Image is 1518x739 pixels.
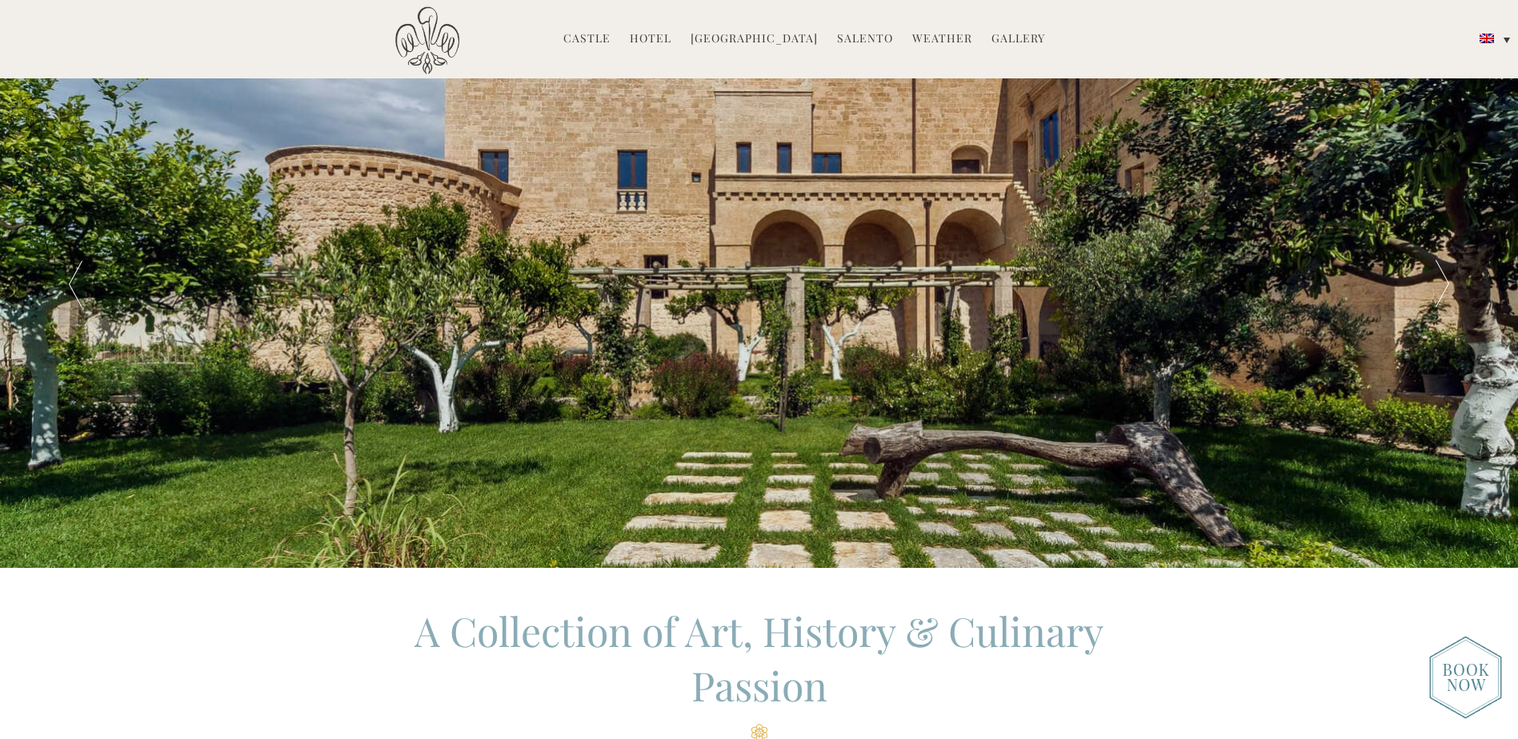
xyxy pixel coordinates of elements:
[1429,636,1502,719] img: new-booknow.png
[837,30,893,49] a: Salento
[912,30,972,49] a: Weather
[691,30,818,49] a: [GEOGRAPHIC_DATA]
[991,30,1045,49] a: Gallery
[415,604,1103,712] span: A Collection of Art, History & Culinary Passion
[395,6,459,74] img: Castello di Ugento
[563,30,611,49] a: Castle
[630,30,671,49] a: Hotel
[1480,34,1494,43] img: English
